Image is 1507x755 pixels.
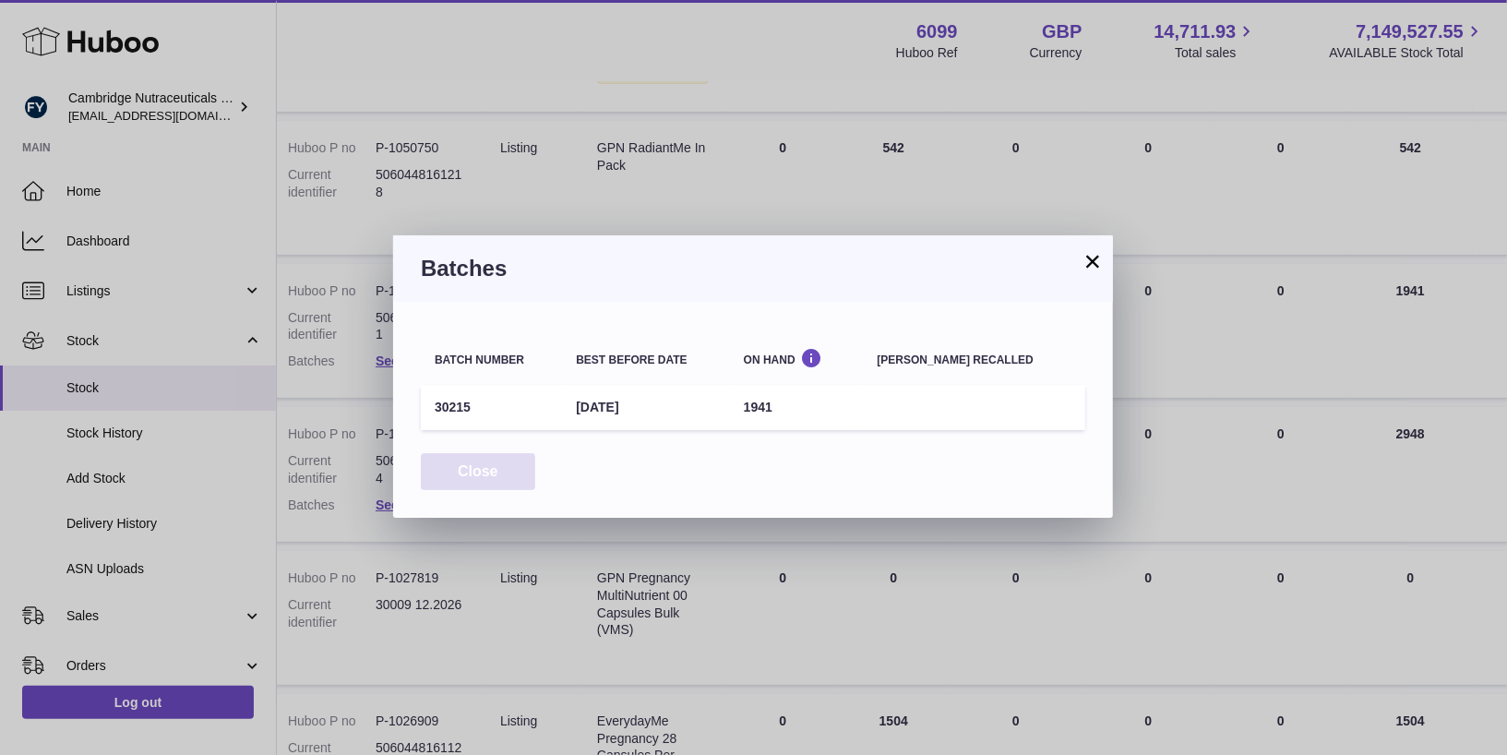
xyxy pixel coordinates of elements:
[878,354,1071,366] div: [PERSON_NAME] recalled
[744,348,850,366] div: On Hand
[576,354,715,366] div: Best before date
[1082,250,1104,272] button: ×
[421,254,1085,283] h3: Batches
[562,385,729,430] td: [DATE]
[435,354,548,366] div: Batch number
[421,385,562,430] td: 30215
[730,385,864,430] td: 1941
[421,453,535,491] button: Close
